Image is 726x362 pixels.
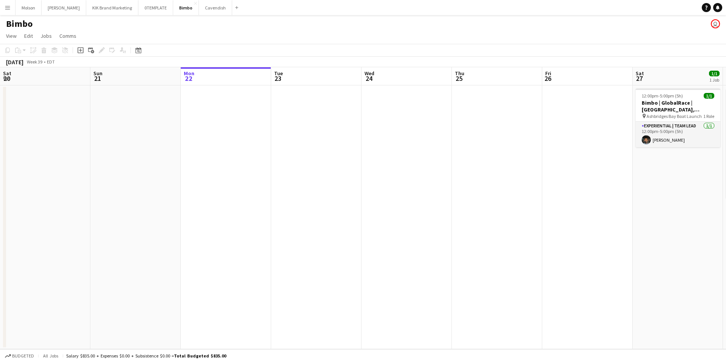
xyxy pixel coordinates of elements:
[6,58,23,66] div: [DATE]
[24,32,33,39] span: Edit
[454,74,464,83] span: 25
[66,353,226,359] div: Salary $835.00 + Expenses $0.00 + Subsistence $0.00 =
[365,70,374,77] span: Wed
[634,74,644,83] span: 27
[6,32,17,39] span: View
[37,31,55,41] a: Jobs
[173,0,199,15] button: Bimbo
[21,31,36,41] a: Edit
[636,99,720,113] h3: Bimbo | GlobalRace | [GEOGRAPHIC_DATA], [GEOGRAPHIC_DATA]
[545,70,551,77] span: Fri
[59,32,76,39] span: Comms
[642,93,683,99] span: 12:00pm-5:00pm (5h)
[12,353,34,359] span: Budgeted
[183,74,194,83] span: 22
[4,352,35,360] button: Budgeted
[709,71,720,76] span: 1/1
[711,19,720,28] app-user-avatar: Mehraj Jabbar
[199,0,232,15] button: Cavendish
[274,70,283,77] span: Tue
[174,353,226,359] span: Total Budgeted $835.00
[703,113,714,119] span: 1 Role
[636,88,720,147] app-job-card: 12:00pm-5:00pm (5h)1/1Bimbo | GlobalRace | [GEOGRAPHIC_DATA], [GEOGRAPHIC_DATA] Ashbridges Bay Bo...
[184,70,194,77] span: Mon
[636,122,720,147] app-card-role: Experiential | Team Lead1/112:00pm-5:00pm (5h)[PERSON_NAME]
[709,77,719,83] div: 1 Job
[16,0,42,15] button: Molson
[6,18,33,29] h1: Bimbo
[455,70,464,77] span: Thu
[544,74,551,83] span: 26
[3,31,20,41] a: View
[92,74,102,83] span: 21
[363,74,374,83] span: 24
[93,70,102,77] span: Sun
[86,0,138,15] button: KIK Brand Marketing
[47,59,55,65] div: EDT
[636,70,644,77] span: Sat
[42,0,86,15] button: [PERSON_NAME]
[647,113,702,119] span: Ashbridges Bay Boat Launch
[40,32,52,39] span: Jobs
[56,31,79,41] a: Comms
[704,93,714,99] span: 1/1
[25,59,44,65] span: Week 39
[138,0,173,15] button: 0TEMPLATE
[273,74,283,83] span: 23
[3,70,11,77] span: Sat
[42,353,60,359] span: All jobs
[2,74,11,83] span: 20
